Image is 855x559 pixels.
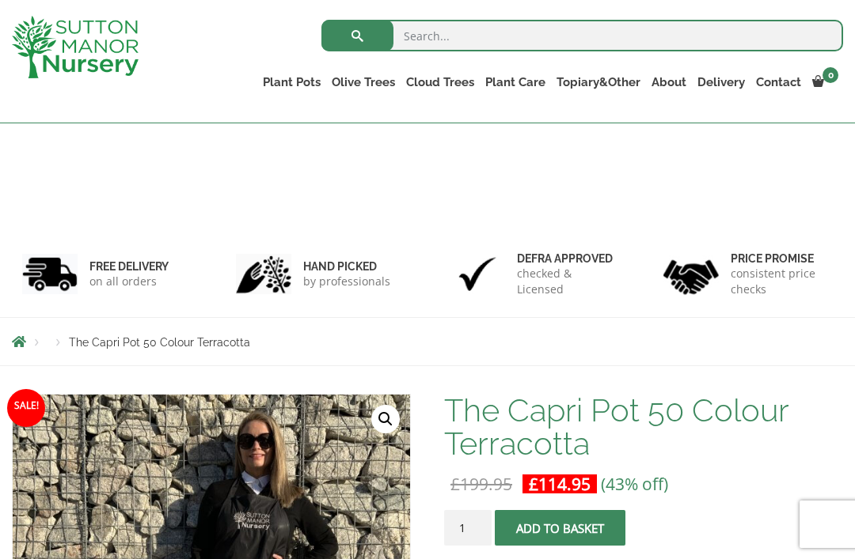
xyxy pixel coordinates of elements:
[529,473,538,495] span: £
[371,405,400,433] a: View full-screen image gallery
[517,251,619,266] h6: Defra approved
[321,20,843,51] input: Search...
[257,71,326,93] a: Plant Pots
[236,254,291,294] img: 2.jpg
[303,274,390,289] p: by professionals
[823,67,838,83] span: 0
[750,71,807,93] a: Contact
[807,71,843,93] a: 0
[450,473,460,495] span: £
[7,389,45,427] span: Sale!
[401,71,480,93] a: Cloud Trees
[731,251,833,266] h6: Price promise
[22,254,78,294] img: 1.jpg
[731,266,833,297] p: consistent price checks
[444,510,492,546] input: Product quantity
[480,71,551,93] a: Plant Care
[444,394,843,460] h1: The Capri Pot 50 Colour Terracotta
[551,71,646,93] a: Topiary&Other
[12,335,843,348] nav: Breadcrumbs
[601,473,668,495] span: (43% off)
[517,266,619,297] p: checked & Licensed
[89,274,169,289] p: on all orders
[529,473,591,495] bdi: 114.95
[692,71,750,93] a: Delivery
[495,510,625,546] button: Add to basket
[303,259,390,274] h6: hand picked
[326,71,401,93] a: Olive Trees
[69,336,250,349] span: The Capri Pot 50 Colour Terracotta
[450,254,505,294] img: 3.jpg
[89,259,169,274] h6: FREE DELIVERY
[646,71,692,93] a: About
[12,16,139,78] img: logo
[663,250,719,298] img: 4.jpg
[450,473,512,495] bdi: 199.95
